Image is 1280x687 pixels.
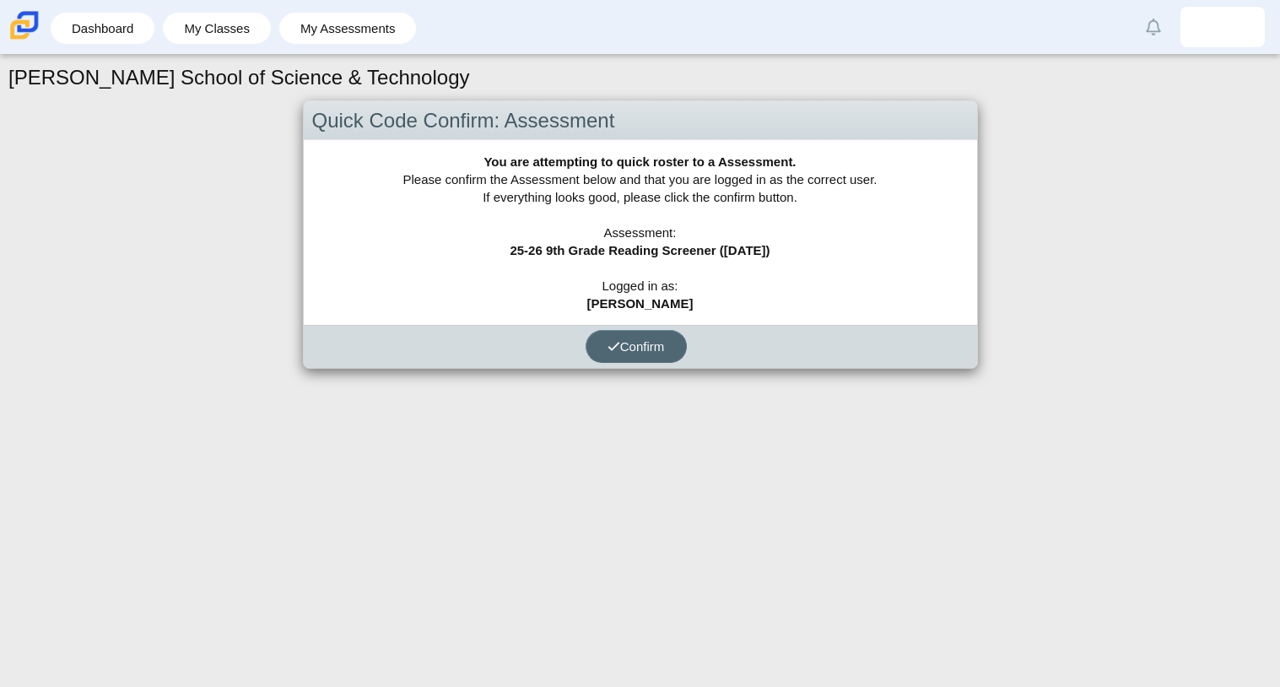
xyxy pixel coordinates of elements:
button: Confirm [586,330,687,363]
b: [PERSON_NAME] [587,296,694,311]
b: You are attempting to quick roster to a Assessment. [483,154,796,169]
span: Confirm [608,339,665,354]
div: Quick Code Confirm: Assessment [304,101,977,141]
a: Dashboard [59,13,146,44]
a: Carmen School of Science & Technology [7,31,42,46]
b: 25-26 9th Grade Reading Screener ([DATE]) [510,243,770,257]
a: Alerts [1135,8,1172,46]
img: Carmen School of Science & Technology [7,8,42,43]
a: My Classes [171,13,262,44]
a: kaylee.quezada.1nJL62 [1180,7,1265,47]
img: kaylee.quezada.1nJL62 [1209,14,1236,41]
h1: [PERSON_NAME] School of Science & Technology [8,63,470,92]
a: My Assessments [288,13,408,44]
div: Please confirm the Assessment below and that you are logged in as the correct user. If everything... [304,140,977,325]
